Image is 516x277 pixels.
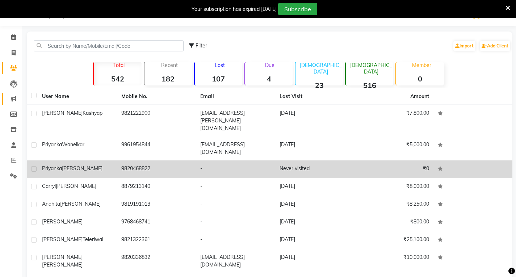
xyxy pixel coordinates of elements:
td: [DATE] [275,231,355,249]
th: Amount [406,88,433,105]
p: [DEMOGRAPHIC_DATA] [298,62,343,75]
td: ₹8,250.00 [354,196,433,214]
span: [PERSON_NAME] [42,254,83,260]
strong: 107 [195,74,242,83]
td: [DATE] [275,178,355,196]
td: [DATE] [275,196,355,214]
th: Email [196,88,275,105]
span: [PERSON_NAME] [62,165,102,172]
p: Recent [147,62,192,68]
td: 9820468822 [117,160,196,178]
td: ₹25,100.00 [354,231,433,249]
td: 9821322361 [117,231,196,249]
td: - [196,231,275,249]
td: 9819191013 [117,196,196,214]
span: [PERSON_NAME] [56,183,96,189]
td: ₹0 [354,160,433,178]
td: [DATE] [275,214,355,231]
input: Search by Name/Mobile/Email/Code [34,40,184,51]
strong: 542 [94,74,141,83]
p: Due [247,62,293,68]
td: - [196,214,275,231]
td: ₹10,000.00 [354,249,433,273]
span: [PERSON_NAME] [42,261,83,268]
td: - [196,160,275,178]
td: 9821222900 [117,105,196,137]
td: [DATE] [275,249,355,273]
strong: 0 [396,74,444,83]
strong: 23 [295,81,343,90]
strong: 4 [245,74,293,83]
button: Subscribe [278,3,317,15]
span: [PERSON_NAME] [60,201,101,207]
span: kashyap [83,110,102,116]
td: ₹5,000.00 [354,137,433,160]
strong: 516 [346,81,393,90]
td: ₹7,800.00 [354,105,433,137]
td: [EMAIL_ADDRESS][DOMAIN_NAME] [196,137,275,160]
th: Last Visit [275,88,355,105]
td: ₹8,000.00 [354,178,433,196]
span: Priyanka [42,141,62,148]
p: [DEMOGRAPHIC_DATA] [349,62,393,75]
a: Add Client [480,41,510,51]
td: 9820336832 [117,249,196,273]
a: Import [453,41,475,51]
td: 9768468741 [117,214,196,231]
span: Priyanka [42,165,62,172]
td: 8879213140 [117,178,196,196]
span: Anahita [42,201,60,207]
span: [PERSON_NAME] [42,110,83,116]
span: [PERSON_NAME] [42,218,83,225]
span: Carryl [42,183,56,189]
td: ₹800.00 [354,214,433,231]
span: Teleriwal [83,236,103,243]
td: [EMAIL_ADDRESS][PERSON_NAME][DOMAIN_NAME] [196,105,275,137]
td: - [196,178,275,196]
div: Your subscription has expired [DATE] [192,5,277,13]
p: Member [399,62,444,68]
td: - [196,196,275,214]
td: [DATE] [275,137,355,160]
span: [PERSON_NAME] [42,236,83,243]
span: Wanelkar [62,141,84,148]
th: Mobile No. [117,88,196,105]
span: Filter [196,42,207,49]
th: User Name [38,88,117,105]
td: [DATE] [275,105,355,137]
td: [EMAIL_ADDRESS][DOMAIN_NAME] [196,249,275,273]
strong: 182 [144,74,192,83]
td: 9961954844 [117,137,196,160]
td: Never visited [275,160,355,178]
p: Total [97,62,141,68]
p: Lost [198,62,242,68]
